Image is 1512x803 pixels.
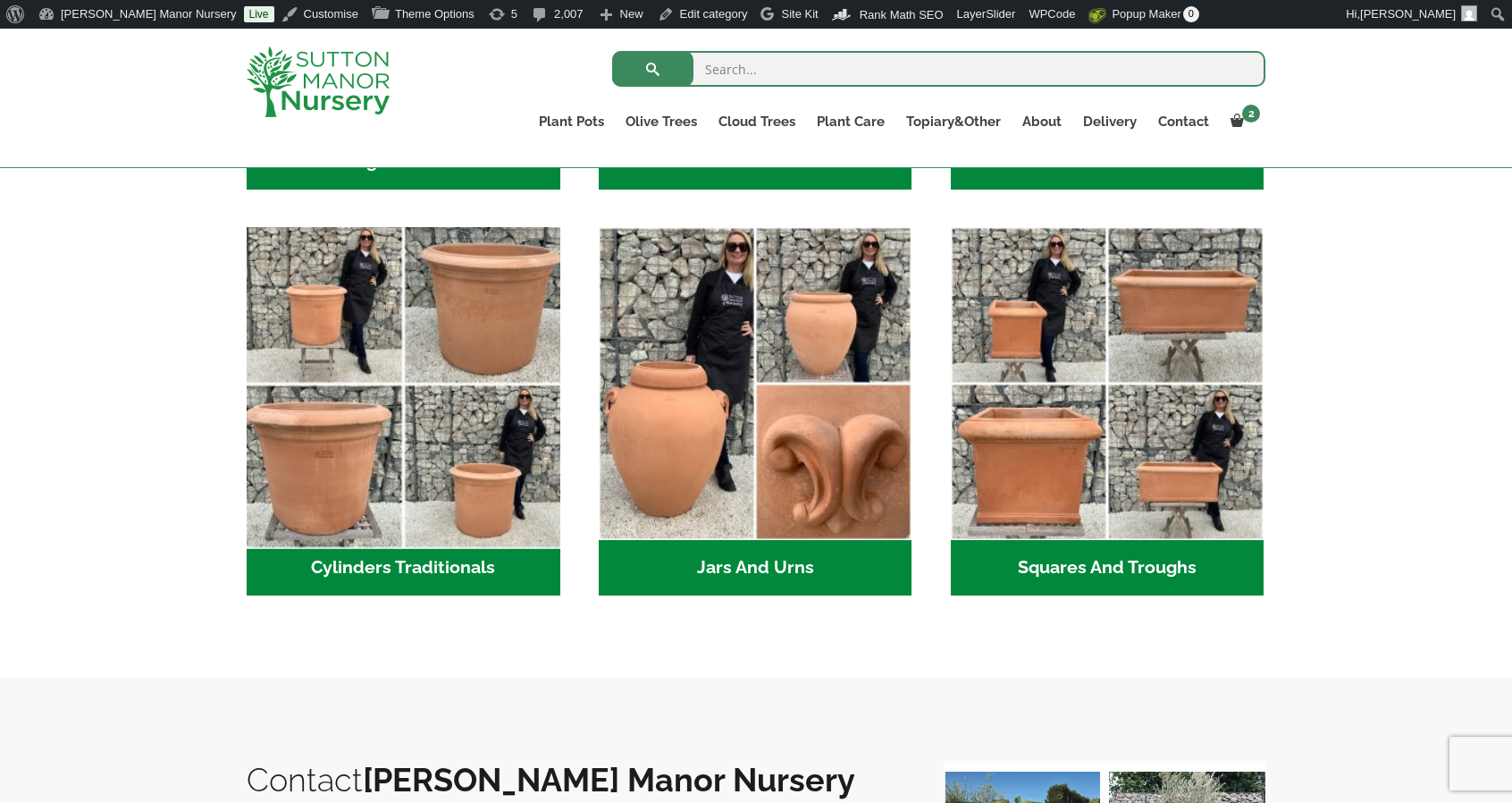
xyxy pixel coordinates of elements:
[599,540,912,596] h2: Jars And Urns
[612,51,1265,87] input: Search...
[247,540,560,596] h2: Cylinders Traditionals
[247,46,390,117] img: logo
[1360,7,1456,21] span: [PERSON_NAME]
[239,219,567,548] img: Cylinders Traditionals
[599,227,912,596] a: Visit product category Jars And Urns
[247,227,560,596] a: Visit product category Cylinders Traditionals
[599,227,912,541] img: Jars And Urns
[951,540,1264,596] h2: Squares And Troughs
[528,109,615,134] a: Plant Pots
[1183,6,1199,22] span: 0
[244,6,274,22] a: Live
[806,109,895,134] a: Plant Care
[363,761,855,799] b: [PERSON_NAME] Manor Nursery
[895,109,1012,134] a: Topiary&Other
[951,227,1264,596] a: Visit product category Squares And Troughs
[247,761,908,799] h2: Contact
[1220,109,1265,134] a: 2
[1072,109,1147,134] a: Delivery
[951,227,1264,541] img: Squares And Troughs
[1147,109,1220,134] a: Contact
[860,8,944,21] span: Rank Math SEO
[708,109,806,134] a: Cloud Trees
[1012,109,1072,134] a: About
[781,7,818,21] span: Site Kit
[1242,105,1260,123] span: 2
[615,109,708,134] a: Olive Trees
